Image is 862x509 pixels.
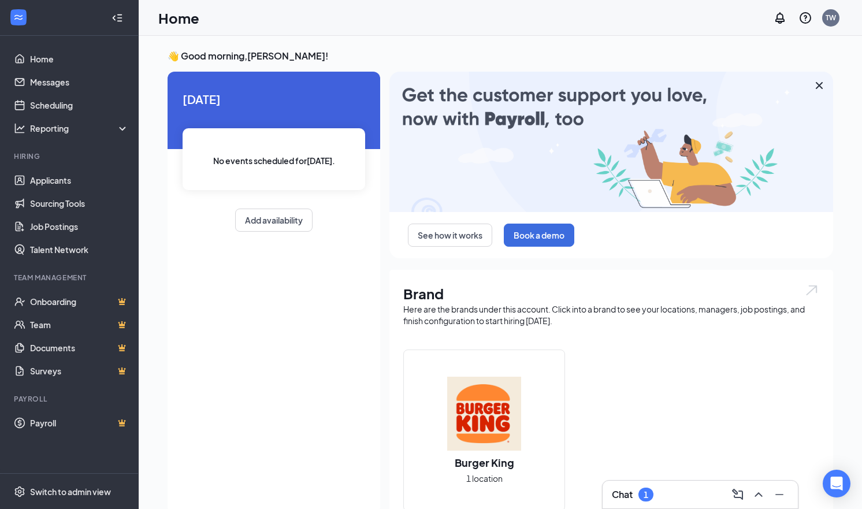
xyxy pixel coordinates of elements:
div: Here are the brands under this account. Click into a brand to see your locations, managers, job p... [403,303,819,326]
a: Talent Network [30,238,129,261]
svg: Minimize [772,488,786,501]
img: payroll-large.gif [389,72,833,212]
svg: Analysis [14,122,25,134]
button: See how it works [408,224,492,247]
a: OnboardingCrown [30,290,129,313]
span: 1 location [466,472,503,485]
button: ComposeMessage [729,485,747,504]
h1: Brand [403,284,819,303]
h3: Chat [612,488,633,501]
a: Scheduling [30,94,129,117]
a: Home [30,47,129,70]
div: Switch to admin view [30,486,111,497]
span: [DATE] [183,90,365,108]
svg: Collapse [112,12,123,24]
div: Open Intercom Messenger [823,470,850,497]
div: Team Management [14,273,127,283]
svg: ChevronUp [752,488,766,501]
div: 1 [644,490,648,500]
a: Applicants [30,169,129,192]
div: Hiring [14,151,127,161]
h2: Burger King [443,455,526,470]
a: Job Postings [30,215,129,238]
a: Sourcing Tools [30,192,129,215]
a: PayrollCrown [30,411,129,434]
button: Add availability [235,209,313,232]
svg: ComposeMessage [731,488,745,501]
a: DocumentsCrown [30,336,129,359]
button: Minimize [770,485,789,504]
a: SurveysCrown [30,359,129,382]
svg: QuestionInfo [798,11,812,25]
button: Book a demo [504,224,574,247]
svg: Settings [14,486,25,497]
a: Messages [30,70,129,94]
h3: 👋 Good morning, [PERSON_NAME] ! [168,50,833,62]
span: No events scheduled for [DATE] . [213,154,335,167]
a: TeamCrown [30,313,129,336]
h1: Home [158,8,199,28]
button: ChevronUp [749,485,768,504]
img: open.6027fd2a22e1237b5b06.svg [804,284,819,297]
svg: WorkstreamLogo [13,12,24,23]
div: Payroll [14,394,127,404]
img: Burger King [447,377,521,451]
div: Reporting [30,122,129,134]
svg: Cross [812,79,826,92]
svg: Notifications [773,11,787,25]
div: TW [826,13,836,23]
